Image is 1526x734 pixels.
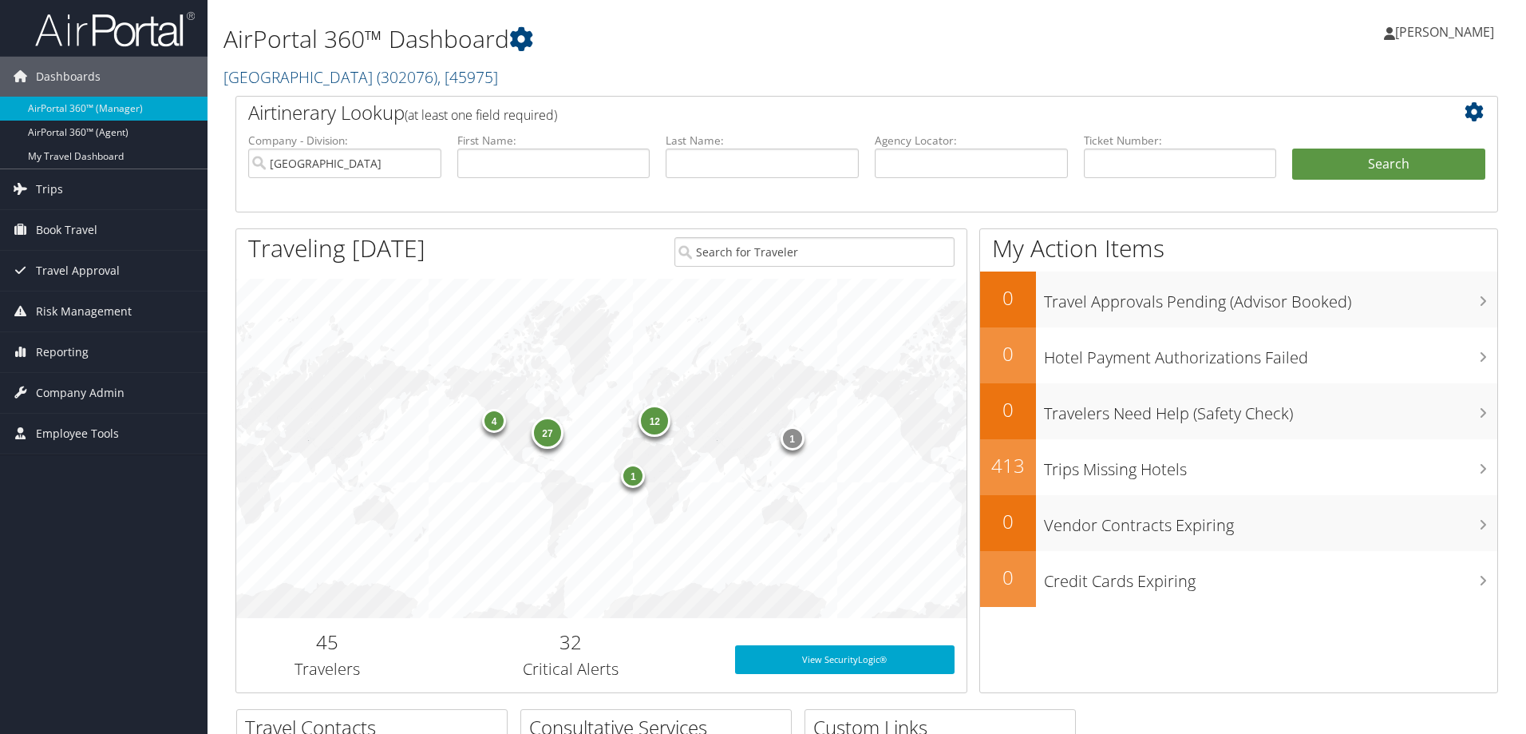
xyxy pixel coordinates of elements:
[980,495,1497,551] a: 0Vendor Contracts Expiring
[1044,562,1497,593] h3: Credit Cards Expiring
[36,169,63,209] span: Trips
[405,106,557,124] span: (at least one field required)
[1395,23,1494,41] span: [PERSON_NAME]
[666,133,859,149] label: Last Name:
[431,658,711,680] h3: Critical Alerts
[980,340,1036,367] h2: 0
[457,133,650,149] label: First Name:
[36,292,132,331] span: Risk Management
[980,284,1036,311] h2: 0
[36,57,101,97] span: Dashboards
[980,272,1497,327] a: 0Travel Approvals Pending (Advisor Booked)
[980,551,1497,607] a: 0Credit Cards Expiring
[36,332,89,372] span: Reporting
[431,629,711,656] h2: 32
[36,373,125,413] span: Company Admin
[1044,450,1497,481] h3: Trips Missing Hotels
[248,658,407,680] h3: Travelers
[875,133,1068,149] label: Agency Locator:
[980,564,1036,591] h2: 0
[1044,339,1497,369] h3: Hotel Payment Authorizations Failed
[735,645,955,674] a: View SecurityLogic®
[36,414,119,454] span: Employee Tools
[532,417,563,449] div: 27
[36,251,120,291] span: Travel Approval
[223,66,498,88] a: [GEOGRAPHIC_DATA]
[980,383,1497,439] a: 0Travelers Need Help (Safety Check)
[1044,506,1497,537] h3: Vendor Contracts Expiring
[781,427,805,450] div: 1
[674,237,955,267] input: Search for Traveler
[980,508,1036,535] h2: 0
[980,232,1497,265] h1: My Action Items
[1084,133,1277,149] label: Ticket Number:
[36,210,97,250] span: Book Travel
[1044,283,1497,313] h3: Travel Approvals Pending (Advisor Booked)
[223,22,1081,56] h1: AirPortal 360™ Dashboard
[482,409,506,433] div: 4
[248,99,1380,126] h2: Airtinerary Lookup
[35,10,195,48] img: airportal-logo.png
[639,405,671,437] div: 12
[377,66,437,88] span: ( 302076 )
[1044,395,1497,425] h3: Travelers Need Help (Safety Check)
[980,452,1036,479] h2: 413
[1384,8,1510,56] a: [PERSON_NAME]
[980,439,1497,495] a: 413Trips Missing Hotels
[622,464,646,488] div: 1
[248,232,425,265] h1: Traveling [DATE]
[980,327,1497,383] a: 0Hotel Payment Authorizations Failed
[437,66,498,88] span: , [ 45975 ]
[248,133,441,149] label: Company - Division:
[980,396,1036,423] h2: 0
[248,629,407,656] h2: 45
[1292,149,1485,181] button: Search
